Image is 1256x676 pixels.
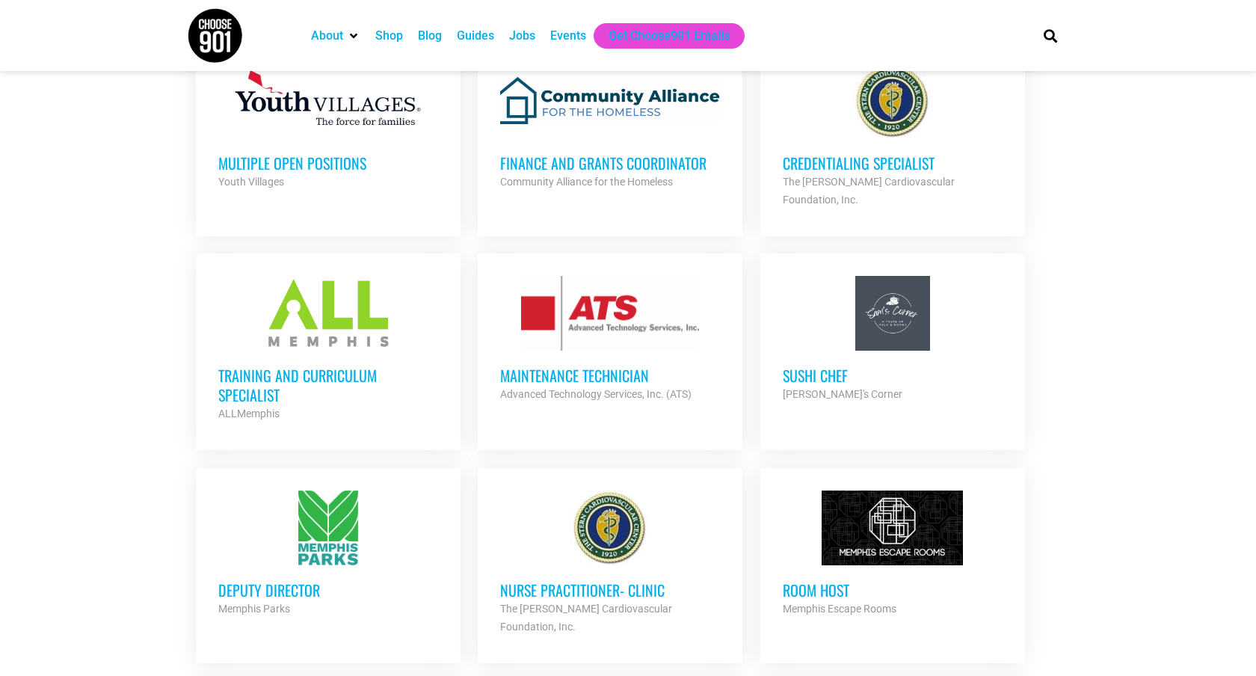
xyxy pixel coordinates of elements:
[500,366,720,385] h3: Maintenance Technician
[1038,23,1063,48] div: Search
[304,23,368,49] div: About
[500,176,673,188] strong: Community Alliance for the Homeless
[783,153,1003,173] h3: Credentialing Specialist
[500,153,720,173] h3: Finance and Grants Coordinator
[218,366,438,405] h3: Training and Curriculum Specialist
[760,468,1025,640] a: Room Host Memphis Escape Rooms
[218,603,290,615] strong: Memphis Parks
[218,408,280,420] strong: ALLMemphis
[478,468,742,658] a: Nurse Practitioner- Clinic The [PERSON_NAME] Cardiovascular Foundation, Inc.
[218,176,284,188] strong: Youth Villages
[783,388,902,400] strong: [PERSON_NAME]'s Corner
[375,27,403,45] a: Shop
[218,153,438,173] h3: Multiple Open Positions
[783,366,1003,385] h3: Sushi Chef
[418,27,442,45] a: Blog
[783,580,1003,600] h3: Room Host
[500,580,720,600] h3: Nurse Practitioner- Clinic
[760,41,1025,231] a: Credentialing Specialist The [PERSON_NAME] Cardiovascular Foundation, Inc.
[509,27,535,45] a: Jobs
[760,254,1025,425] a: Sushi Chef [PERSON_NAME]'s Corner
[478,41,742,213] a: Finance and Grants Coordinator Community Alliance for the Homeless
[783,603,896,615] strong: Memphis Escape Rooms
[196,41,461,213] a: Multiple Open Positions Youth Villages
[311,27,343,45] a: About
[196,254,461,445] a: Training and Curriculum Specialist ALLMemphis
[783,176,955,206] strong: The [PERSON_NAME] Cardiovascular Foundation, Inc.
[609,27,730,45] a: Get Choose901 Emails
[218,580,438,600] h3: Deputy Director
[550,27,586,45] a: Events
[457,27,494,45] a: Guides
[500,603,672,633] strong: The [PERSON_NAME] Cardiovascular Foundation, Inc.
[478,254,742,425] a: Maintenance Technician Advanced Technology Services, Inc. (ATS)
[500,388,692,400] strong: Advanced Technology Services, Inc. (ATS)
[304,23,1018,49] nav: Main nav
[196,468,461,640] a: Deputy Director Memphis Parks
